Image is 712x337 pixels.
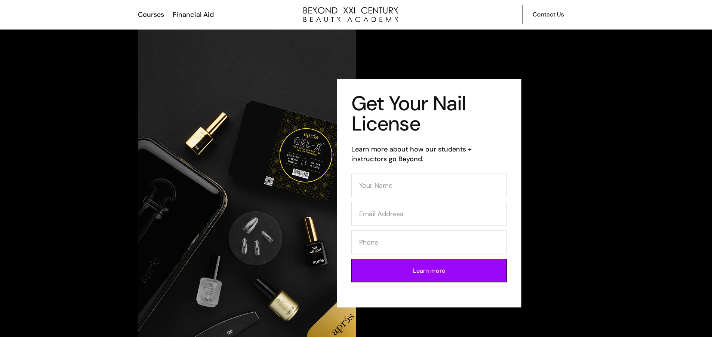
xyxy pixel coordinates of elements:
[523,5,574,24] a: Contact Us
[351,144,507,164] h6: Learn more about how our students + instructors go Beyond.
[173,10,214,19] div: Financial Aid
[351,174,507,287] form: Contact Form (Mani)
[533,10,564,19] div: Contact Us
[133,10,168,19] a: Courses
[168,10,218,19] a: Financial Aid
[351,174,507,197] input: Your Name
[351,259,507,282] input: Learn more
[138,10,164,19] div: Courses
[303,7,398,22] a: home
[351,202,507,226] input: Email Address
[351,230,507,254] input: Phone
[351,94,507,134] h1: Get Your Nail License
